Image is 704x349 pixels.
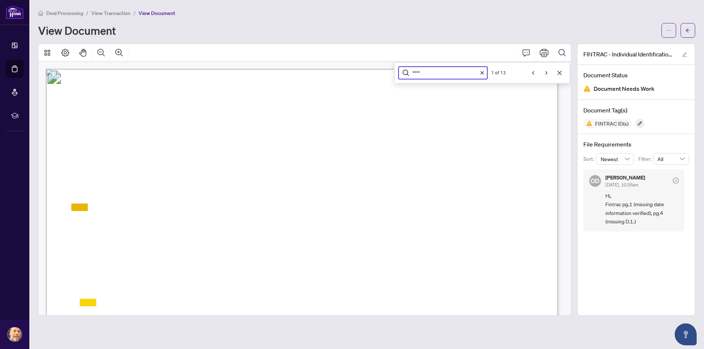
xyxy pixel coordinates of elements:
span: OD [591,176,599,186]
span: Newest [601,153,630,164]
li: / [86,9,88,17]
p: Sort: [583,155,596,163]
span: FINTRAC ID(s) [592,121,631,126]
span: ellipsis [666,28,671,33]
img: Status Icon [583,119,592,128]
li: / [133,9,136,17]
span: check-circle [673,178,679,183]
span: FINTRAC - Individual Identification Information Record.pdf [583,50,675,59]
span: Document Needs Work [594,84,654,94]
h5: [PERSON_NAME] [605,175,645,180]
h1: View Document [38,25,116,36]
span: Hi, Fintrac pg.1 (missing date information verified), pg.4 (missing D.1.) [605,192,679,226]
img: Document Status [583,85,591,92]
span: View Document [139,10,175,16]
span: [DATE], 10:26am [605,182,638,188]
h4: File Requirements [583,140,689,149]
span: Deal Processing [46,10,83,16]
span: home [38,11,43,16]
span: All [657,153,685,164]
p: Filter: [638,155,653,163]
span: View Transaction [91,10,131,16]
button: Open asap [675,323,697,345]
span: arrow-left [685,28,690,33]
img: logo [6,5,23,19]
h4: Document Tag(s) [583,106,689,115]
h4: Document Status [583,71,689,79]
img: Profile Icon [8,327,22,341]
span: edit [682,52,687,57]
